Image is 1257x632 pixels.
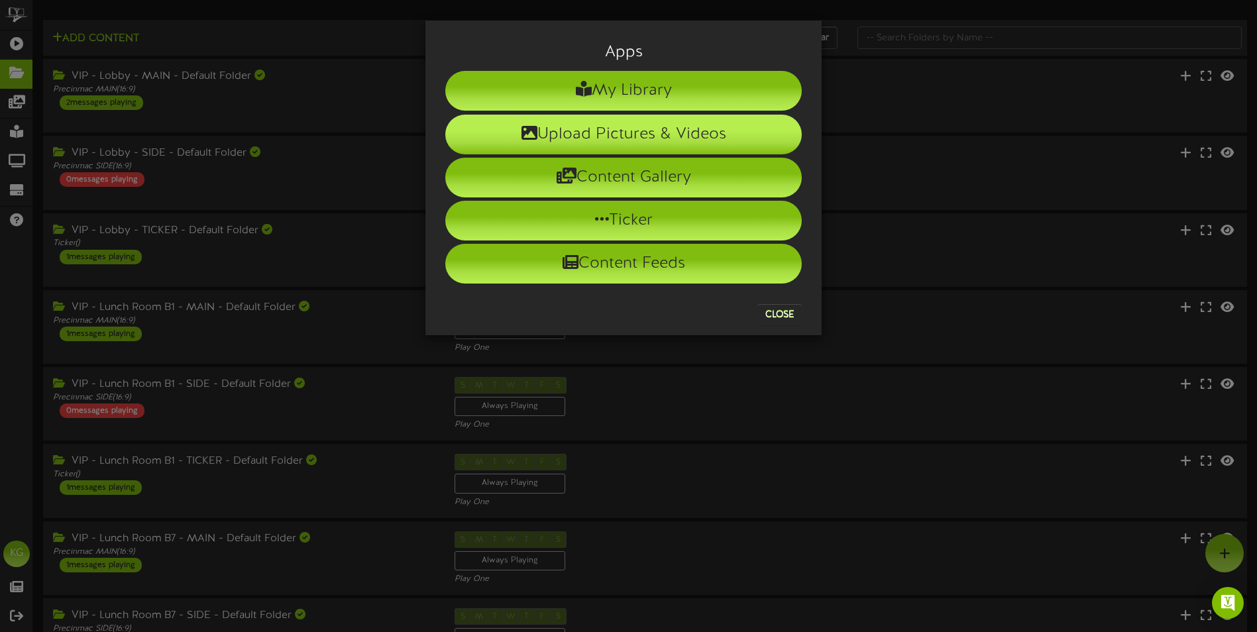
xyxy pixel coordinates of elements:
li: Content Gallery [445,158,802,197]
button: Close [757,304,802,325]
li: Upload Pictures & Videos [445,115,802,154]
div: Open Intercom Messenger [1212,587,1244,619]
li: Ticker [445,201,802,240]
li: Content Feeds [445,244,802,284]
li: My Library [445,71,802,111]
h3: Apps [445,44,802,61]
